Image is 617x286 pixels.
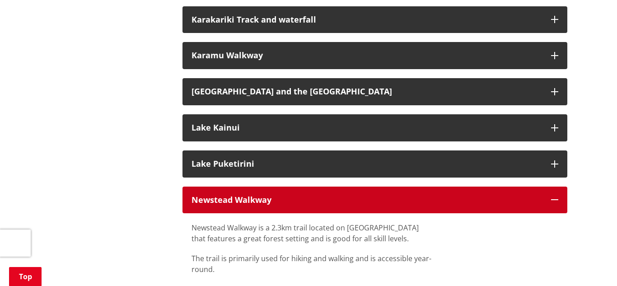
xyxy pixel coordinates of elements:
button: Lake Puketirini [182,150,567,178]
h3: Newstead Walkway [192,196,542,205]
h3: Karakariki Track and waterfall [192,15,542,24]
button: [GEOGRAPHIC_DATA] and the [GEOGRAPHIC_DATA] [182,78,567,105]
a: Top [9,267,42,286]
p: Newstead Walkway is a 2.3km trail located on [GEOGRAPHIC_DATA] that features a great forest setti... [192,222,431,244]
h3: [GEOGRAPHIC_DATA] and the [GEOGRAPHIC_DATA] [192,87,542,96]
button: Karamu Walkway [182,42,567,69]
h3: Lake Puketirini [192,159,542,169]
button: Lake Kainui [182,114,567,141]
p: The trail is primarily used for hiking and walking and is accessible year-round. [192,253,431,275]
button: Karakariki Track and waterfall [182,6,567,33]
iframe: Messenger Launcher [575,248,608,281]
div: Karamu Walkway [192,51,542,60]
h3: Lake Kainui [192,123,542,132]
button: Newstead Walkway [182,187,567,214]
